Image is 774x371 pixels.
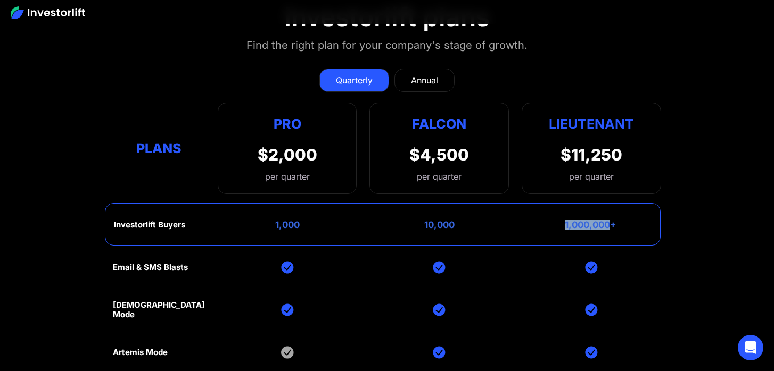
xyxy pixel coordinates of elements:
[258,170,317,183] div: per quarter
[275,220,300,230] div: 1,000
[417,170,462,183] div: per quarter
[412,114,466,134] div: Falcon
[561,145,622,164] div: $11,250
[565,220,616,230] div: 1,000,000+
[549,116,634,132] strong: Lieutenant
[569,170,614,183] div: per quarter
[424,220,455,230] div: 10,000
[258,114,317,134] div: Pro
[284,2,490,32] div: Investorlift plans
[113,300,205,319] div: [DEMOGRAPHIC_DATA] Mode
[114,220,185,230] div: Investorlift Buyers
[113,138,205,158] div: Plans
[738,335,763,360] div: Open Intercom Messenger
[113,263,188,272] div: Email & SMS Blasts
[336,74,373,87] div: Quarterly
[411,74,438,87] div: Annual
[409,145,469,164] div: $4,500
[246,37,528,54] div: Find the right plan for your company's stage of growth.
[258,145,317,164] div: $2,000
[113,348,168,357] div: Artemis Mode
